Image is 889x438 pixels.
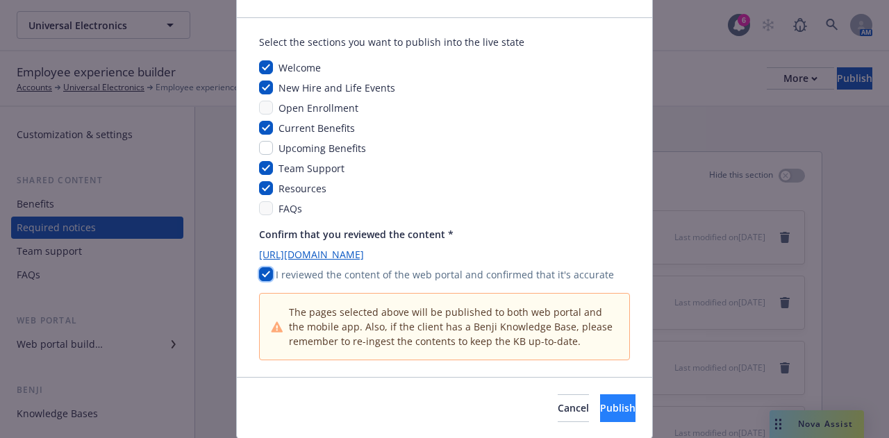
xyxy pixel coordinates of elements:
[289,305,618,348] span: The pages selected above will be published to both web portal and the mobile app. Also, if the cl...
[558,401,589,414] span: Cancel
[259,35,630,49] div: Select the sections you want to publish into the live state
[279,121,355,135] span: Current Benefits
[600,401,635,414] span: Publish
[279,182,326,195] span: Resources
[259,247,630,262] a: [URL][DOMAIN_NAME]
[279,142,366,155] span: Upcoming Benefits
[279,81,395,94] span: New Hire and Life Events
[279,61,321,74] span: Welcome
[279,162,344,175] span: Team Support
[279,202,302,215] span: FAQs
[276,267,614,282] p: I reviewed the content of the web portal and confirmed that it's accurate
[558,394,589,422] button: Cancel
[600,394,635,422] button: Publish
[279,101,358,115] span: Open Enrollment
[259,227,630,242] p: Confirm that you reviewed the content *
